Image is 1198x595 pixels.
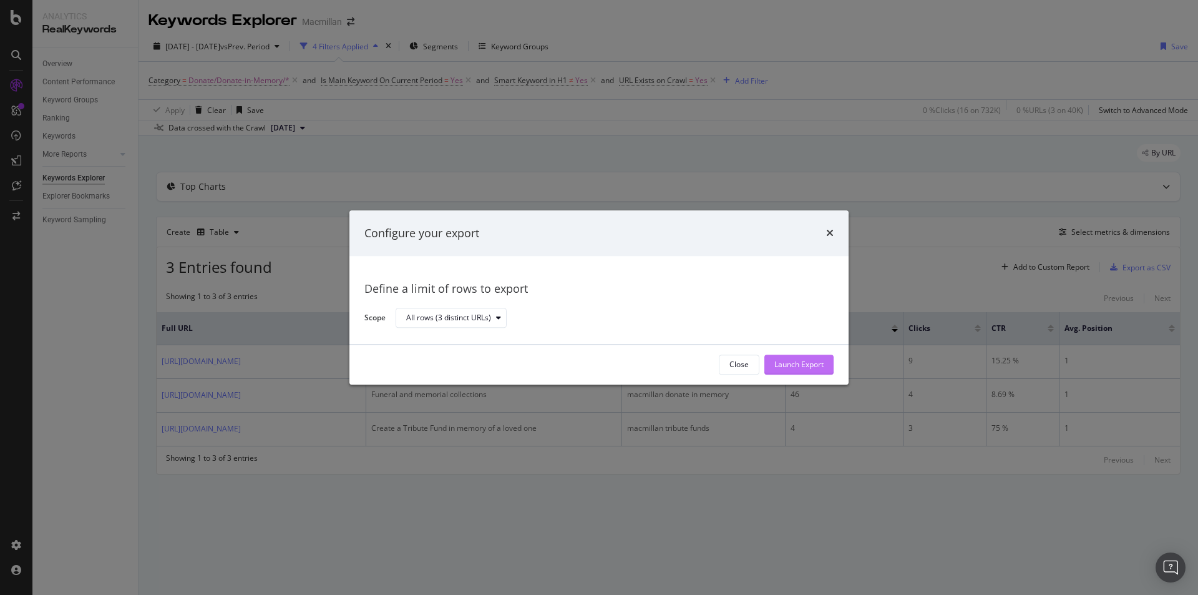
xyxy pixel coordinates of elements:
[349,210,849,385] div: modal
[774,360,824,370] div: Launch Export
[764,355,834,375] button: Launch Export
[729,360,749,370] div: Close
[719,355,759,375] button: Close
[364,225,479,242] div: Configure your export
[364,282,834,298] div: Define a limit of rows to export
[406,315,491,322] div: All rows (3 distinct URLs)
[1156,553,1186,583] div: Open Intercom Messenger
[396,308,507,328] button: All rows (3 distinct URLs)
[826,225,834,242] div: times
[364,312,386,326] label: Scope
